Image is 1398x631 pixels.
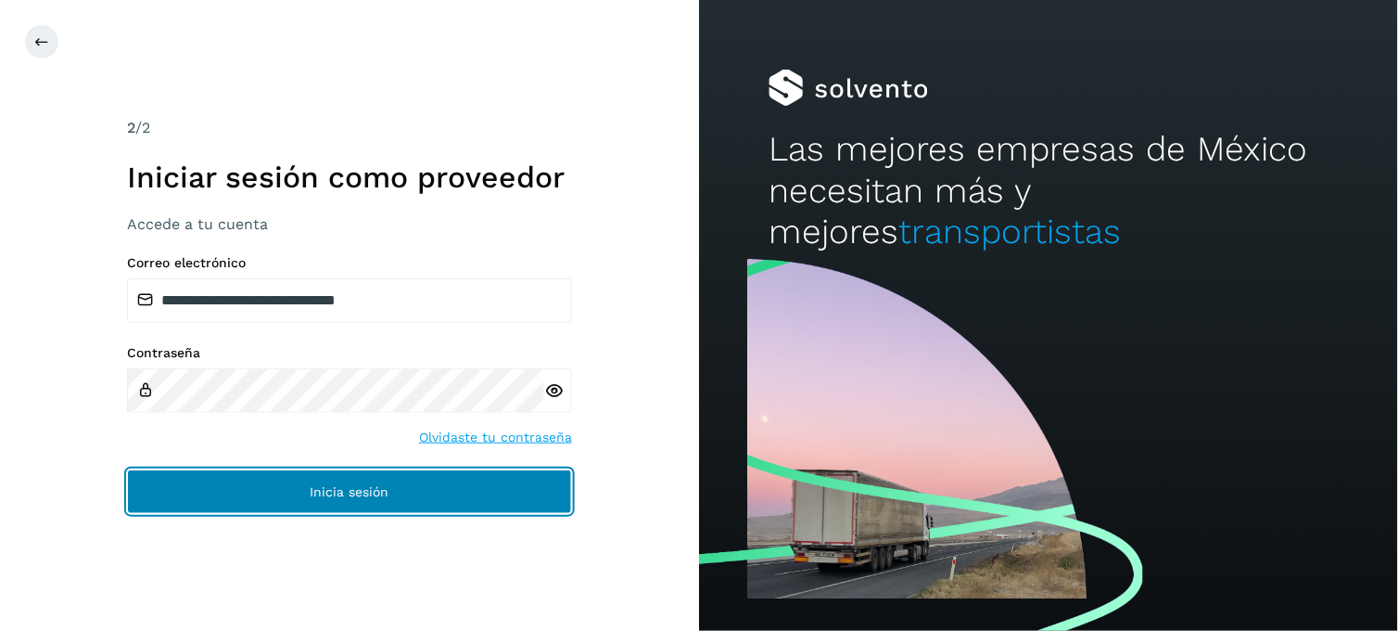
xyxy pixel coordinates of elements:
[898,212,1121,251] span: transportistas
[419,428,572,447] a: Olvidaste tu contraseña
[127,160,572,195] h1: Iniciar sesión como proveedor
[127,117,572,139] div: /2
[127,345,572,361] label: Contraseña
[769,129,1328,252] h2: Las mejores empresas de México necesitan más y mejores
[127,215,572,233] h3: Accede a tu cuenta
[127,255,572,271] label: Correo electrónico
[127,119,135,136] span: 2
[127,470,572,514] button: Inicia sesión
[311,485,389,498] span: Inicia sesión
